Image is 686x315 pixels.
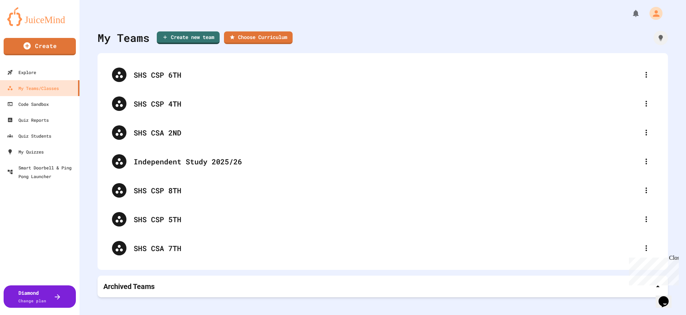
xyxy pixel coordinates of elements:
div: SHS CSP 6TH [105,60,661,89]
a: Create new team [157,31,220,44]
iframe: chat widget [656,286,679,308]
div: SHS CSP 5TH [105,205,661,234]
div: Code Sandbox [7,100,49,108]
p: Archived Teams [103,281,155,292]
div: Explore [7,68,36,77]
div: SHS CSA 7TH [134,243,639,254]
iframe: chat widget [626,255,679,285]
a: Choose Curriculum [224,31,293,44]
div: Chat with us now!Close [3,3,50,46]
div: Quiz Reports [7,116,49,124]
div: SHS CSP 8TH [134,185,639,196]
div: Independent Study 2025/26 [105,147,661,176]
div: Quiz Students [7,131,51,140]
div: My Account [642,5,664,22]
img: logo-orange.svg [7,7,72,26]
div: My Quizzes [7,147,44,156]
div: SHS CSA 2ND [134,127,639,138]
div: SHS CSP 4TH [105,89,661,118]
div: How it works [653,31,668,45]
div: Independent Study 2025/26 [134,156,639,167]
div: Diamond [18,289,46,304]
div: My Teams [98,30,150,46]
div: Smart Doorbell & Ping Pong Launcher [7,163,77,181]
div: SHS CSP 6TH [134,69,639,80]
div: My Teams/Classes [7,84,59,92]
div: SHS CSP 5TH [134,214,639,225]
button: DiamondChange plan [4,285,76,308]
div: SHS CSA 7TH [105,234,661,263]
a: Create [4,38,76,55]
div: SHS CSP 4TH [134,98,639,109]
div: SHS CSP 8TH [105,176,661,205]
span: Change plan [18,298,46,303]
div: My Notifications [618,7,642,20]
div: SHS CSA 2ND [105,118,661,147]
